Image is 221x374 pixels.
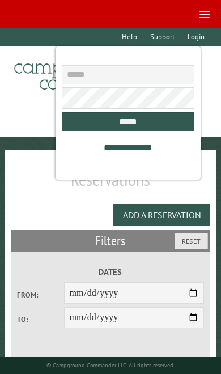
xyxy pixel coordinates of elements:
[46,362,175,369] small: © Campground Commander LLC. All rights reserved.
[113,204,210,226] button: Add a Reservation
[17,290,63,300] label: From:
[11,230,210,252] h2: Filters
[11,168,210,199] h1: Reservations
[175,233,208,249] button: Reset
[182,28,210,46] a: Login
[17,266,204,279] label: Dates
[116,28,142,46] a: Help
[11,50,152,95] img: Campground Commander
[17,314,63,325] label: To:
[144,28,180,46] a: Support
